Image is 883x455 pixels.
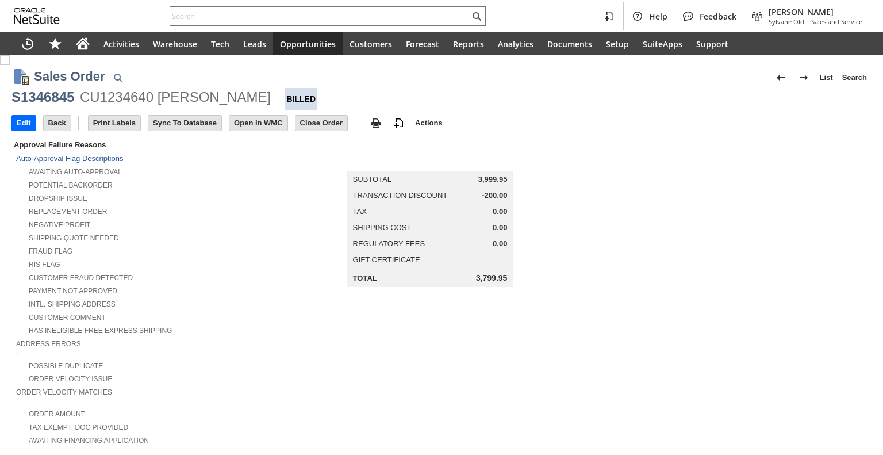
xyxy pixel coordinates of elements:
[369,116,383,130] img: print.svg
[347,152,513,171] caption: Summary
[700,11,736,22] span: Feedback
[470,9,483,23] svg: Search
[146,32,204,55] a: Warehouse
[29,423,128,431] a: Tax Exempt. Doc Provided
[446,32,491,55] a: Reports
[11,138,291,151] div: Approval Failure Reasons
[12,116,36,131] input: Edit
[453,39,484,49] span: Reports
[29,437,149,445] a: Awaiting Financing Application
[476,273,508,283] span: 3,799.95
[353,239,425,248] a: Regulatory Fees
[48,37,62,51] svg: Shortcuts
[636,32,689,55] a: SuiteApps
[838,68,872,87] a: Search
[493,207,507,216] span: 0.00
[29,181,113,189] a: Potential Backorder
[491,32,540,55] a: Analytics
[80,88,271,106] div: CU1234640 [PERSON_NAME]
[170,9,470,23] input: Search
[493,239,507,248] span: 0.00
[16,154,123,163] a: Auto-Approval Flag Descriptions
[243,39,266,49] span: Leads
[16,388,112,396] a: Order Velocity Matches
[11,88,74,106] div: S1346845
[482,191,507,200] span: -200.00
[295,116,347,131] input: Close Order
[29,234,119,242] a: Shipping Quote Needed
[76,37,90,51] svg: Home
[392,116,406,130] img: add-record.svg
[606,39,629,49] span: Setup
[69,32,97,55] a: Home
[41,32,69,55] div: Shortcuts
[148,116,221,131] input: Sync To Database
[353,255,420,264] a: Gift Certificate
[478,175,508,184] span: 3,999.95
[343,32,399,55] a: Customers
[689,32,735,55] a: Support
[29,410,85,418] a: Order Amount
[540,32,599,55] a: Documents
[97,32,146,55] a: Activities
[29,362,103,370] a: Possible Duplicate
[410,118,447,127] a: Actions
[236,32,273,55] a: Leads
[774,71,788,85] img: Previous
[29,375,112,383] a: Order Velocity Issue
[353,223,412,232] a: Shipping Cost
[29,261,60,269] a: RIS flag
[211,39,229,49] span: Tech
[285,88,318,110] div: Billed
[406,39,439,49] span: Forecast
[21,37,34,51] svg: Recent Records
[399,32,446,55] a: Forecast
[14,32,41,55] a: Recent Records
[29,274,133,282] a: Customer Fraud Detected
[103,39,139,49] span: Activities
[29,194,87,202] a: Dropship Issue
[16,348,18,357] span: -
[498,39,533,49] span: Analytics
[273,32,343,55] a: Opportunities
[353,175,391,183] a: Subtotal
[353,191,448,200] a: Transaction Discount
[769,6,862,17] span: [PERSON_NAME]
[44,116,71,131] input: Back
[350,39,392,49] span: Customers
[34,67,105,86] h1: Sales Order
[29,247,72,255] a: Fraud Flag
[14,8,60,24] svg: logo
[493,223,507,232] span: 0.00
[649,11,667,22] span: Help
[29,300,116,308] a: Intl. Shipping Address
[769,17,804,26] span: Sylvane Old
[807,17,809,26] span: -
[547,39,592,49] span: Documents
[797,71,811,85] img: Next
[811,17,862,26] span: Sales and Service
[815,68,838,87] a: List
[353,207,367,216] a: Tax
[643,39,682,49] span: SuiteApps
[29,287,117,295] a: Payment not approved
[29,313,106,322] a: Customer Comment
[599,32,636,55] a: Setup
[29,208,107,216] a: Replacement Order
[204,32,236,55] a: Tech
[16,340,81,348] a: Address Errors
[153,39,197,49] span: Warehouse
[29,327,172,335] a: Has Ineligible Free Express Shipping
[229,116,287,131] input: Open In WMC
[280,39,336,49] span: Opportunities
[111,71,125,85] img: Quick Find
[696,39,728,49] span: Support
[29,168,122,176] a: Awaiting Auto-Approval
[29,221,90,229] a: Negative Profit
[353,274,377,282] a: Total
[89,116,140,131] input: Print Labels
